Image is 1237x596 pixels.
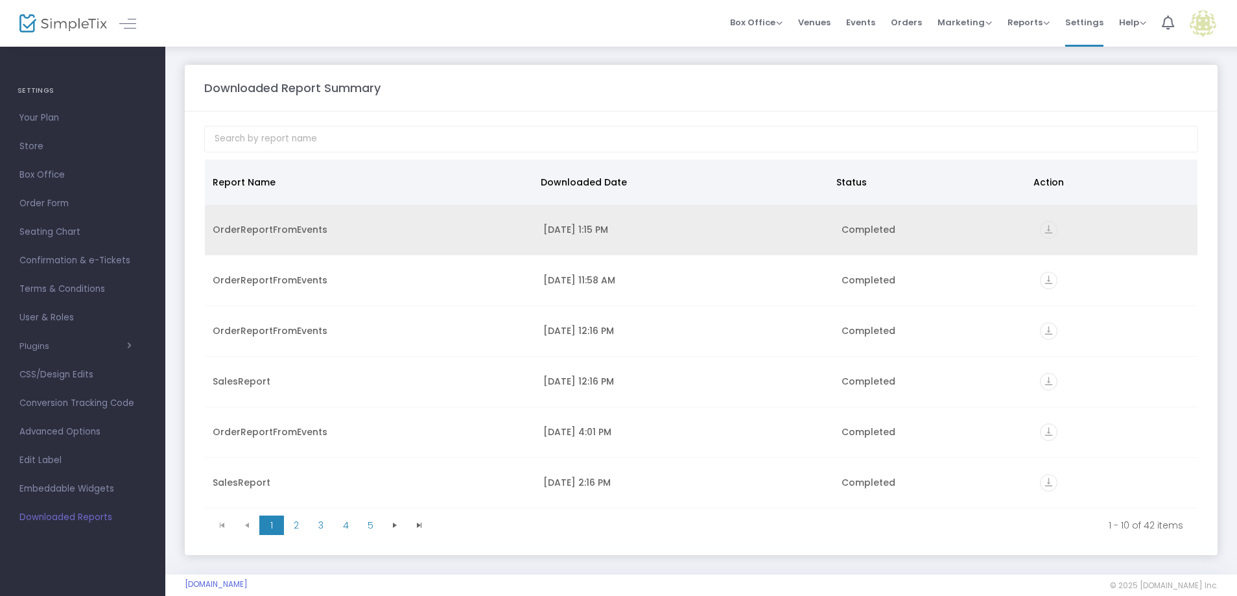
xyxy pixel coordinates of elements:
[842,274,1024,287] div: Completed
[19,509,146,526] span: Downloaded Reports
[333,516,358,535] span: Page 4
[1040,326,1057,339] a: vertical_align_bottom
[19,281,146,298] span: Terms & Conditions
[204,126,1198,152] input: Search by report name
[213,476,528,489] div: SalesReport
[185,579,248,590] a: [DOMAIN_NAME]
[842,375,1024,388] div: Completed
[18,78,148,104] h4: SETTINGS
[414,520,425,530] span: Go to the last page
[19,423,146,440] span: Advanced Options
[1110,580,1218,591] span: © 2025 [DOMAIN_NAME] Inc.
[213,274,528,287] div: OrderReportFromEvents
[533,160,829,205] th: Downloaded Date
[1040,373,1057,390] i: vertical_align_bottom
[213,425,528,438] div: OrderReportFromEvents
[842,476,1024,489] div: Completed
[284,516,309,535] span: Page 2
[1040,474,1190,492] div: https://go.SimpleTix.com/np5dw
[358,516,383,535] span: Page 5
[1040,221,1190,239] div: https://go.SimpleTix.com/h8or1
[19,138,146,155] span: Store
[543,375,825,388] div: 8/14/2025 12:16 PM
[204,79,381,97] m-panel-title: Downloaded Report Summary
[1026,160,1190,205] th: Action
[19,110,146,126] span: Your Plan
[1040,221,1057,239] i: vertical_align_bottom
[19,224,146,241] span: Seating Chart
[846,6,875,39] span: Events
[19,341,132,352] button: Plugins
[543,425,825,438] div: 7/18/2025 4:01 PM
[441,519,1183,532] kendo-pager-info: 1 - 10 of 42 items
[543,476,825,489] div: 7/17/2025 2:16 PM
[937,16,992,29] span: Marketing
[1040,478,1057,491] a: vertical_align_bottom
[829,160,1026,205] th: Status
[309,516,333,535] span: Page 3
[259,516,284,535] span: Page 1
[205,160,533,205] th: Report Name
[842,223,1024,236] div: Completed
[543,223,825,236] div: 8/15/2025 1:15 PM
[842,425,1024,438] div: Completed
[19,167,146,184] span: Box Office
[407,516,432,535] span: Go to the last page
[1040,423,1190,441] div: https://go.SimpleTix.com/p0cpg
[383,516,407,535] span: Go to the next page
[19,481,146,497] span: Embeddable Widgets
[730,16,783,29] span: Box Office
[205,160,1197,510] div: Data table
[1040,423,1057,441] i: vertical_align_bottom
[19,395,146,412] span: Conversion Tracking Code
[1040,427,1057,440] a: vertical_align_bottom
[543,274,825,287] div: 8/15/2025 11:58 AM
[19,195,146,212] span: Order Form
[1040,272,1190,289] div: https://go.SimpleTix.com/81z95
[390,520,400,530] span: Go to the next page
[213,223,528,236] div: OrderReportFromEvents
[213,324,528,337] div: OrderReportFromEvents
[543,324,825,337] div: 8/14/2025 12:16 PM
[1040,225,1057,238] a: vertical_align_bottom
[19,366,146,383] span: CSS/Design Edits
[1065,6,1103,39] span: Settings
[842,324,1024,337] div: Completed
[19,452,146,469] span: Edit Label
[798,6,831,39] span: Venues
[891,6,922,39] span: Orders
[1040,322,1190,340] div: https://go.SimpleTix.com/328zy
[19,309,146,326] span: User & Roles
[1119,16,1146,29] span: Help
[1040,276,1057,289] a: vertical_align_bottom
[1040,272,1057,289] i: vertical_align_bottom
[1040,474,1057,492] i: vertical_align_bottom
[1040,322,1057,340] i: vertical_align_bottom
[1040,373,1190,390] div: https://go.SimpleTix.com/s9ucc
[1040,377,1057,390] a: vertical_align_bottom
[1007,16,1050,29] span: Reports
[19,252,146,269] span: Confirmation & e-Tickets
[213,375,528,388] div: SalesReport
